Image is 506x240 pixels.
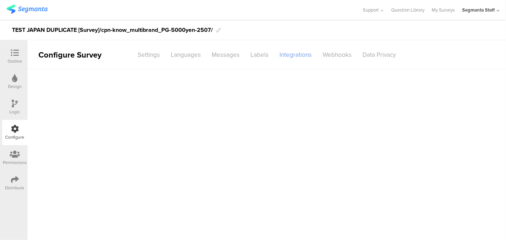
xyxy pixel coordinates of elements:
[317,49,357,61] div: Webhooks
[132,49,165,61] div: Settings
[5,185,25,191] div: Distribute
[3,159,27,166] div: Permissions
[206,49,245,61] div: Messages
[274,49,317,61] div: Integrations
[462,7,495,13] div: Segmanta Staff
[165,49,206,61] div: Languages
[363,7,379,13] span: Support
[8,83,22,90] div: Design
[10,109,20,115] div: Logic
[245,49,274,61] div: Labels
[12,24,213,36] div: TEST JAPAN DUPLICATE [Survey]/cpn-know_multibrand_PG-5000yen-2507/
[8,58,22,64] div: Outline
[7,5,47,14] img: segmanta logo
[357,49,401,61] div: Data Privacy
[28,49,111,61] div: Configure Survey
[5,134,25,140] div: Configure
